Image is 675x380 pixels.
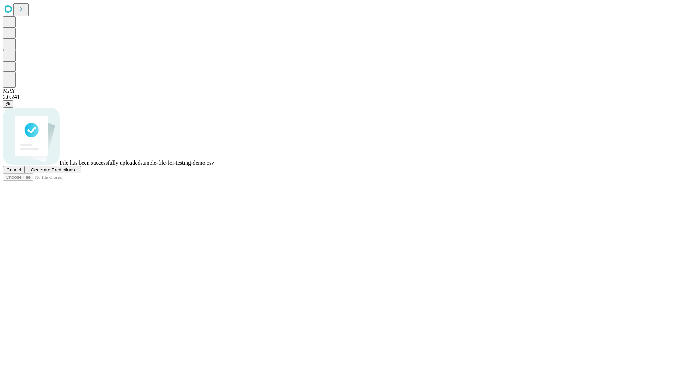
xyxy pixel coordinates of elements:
button: @ [3,100,13,108]
span: Generate Predictions [31,167,75,172]
span: Cancel [6,167,21,172]
button: Generate Predictions [25,166,81,173]
span: sample-file-for-testing-demo.csv [140,160,214,166]
div: 2.0.241 [3,94,672,100]
span: File has been successfully uploaded [60,160,140,166]
button: Cancel [3,166,25,173]
span: @ [6,101,11,107]
div: MAY [3,88,672,94]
